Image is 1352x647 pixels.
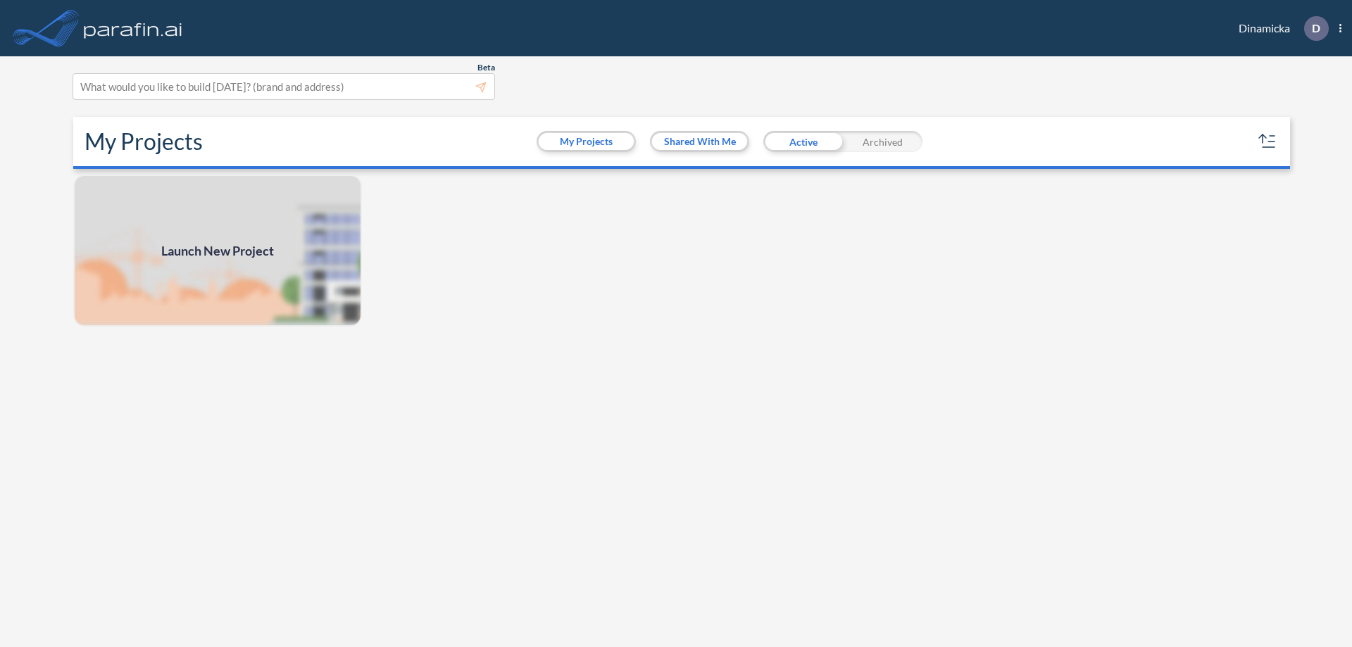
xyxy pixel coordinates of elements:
[81,14,185,42] img: logo
[1256,130,1279,153] button: sort
[652,133,747,150] button: Shared With Me
[84,128,203,155] h2: My Projects
[763,131,843,152] div: Active
[73,175,362,327] img: add
[1312,22,1320,34] p: D
[161,241,274,260] span: Launch New Project
[843,131,922,152] div: Archived
[539,133,634,150] button: My Projects
[477,62,495,73] span: Beta
[1218,16,1341,41] div: Dinamicka
[73,175,362,327] a: Launch New Project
